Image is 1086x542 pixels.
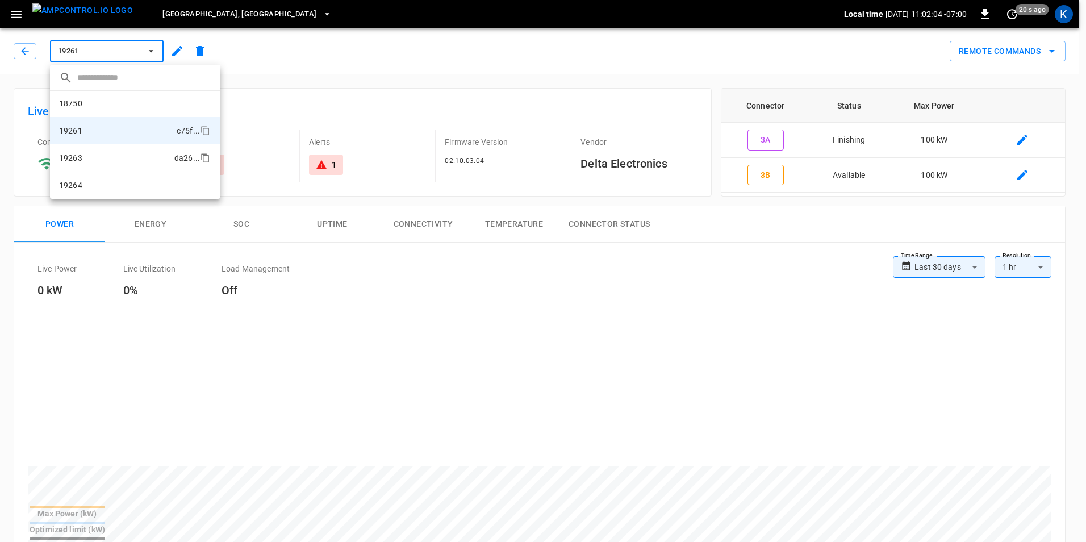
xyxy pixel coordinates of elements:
div: copy [199,151,212,165]
p: 19263 [59,152,82,164]
div: copy [199,124,212,137]
p: 18750 [59,98,82,109]
p: 19264 [59,180,82,191]
p: 19261 [59,125,82,136]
